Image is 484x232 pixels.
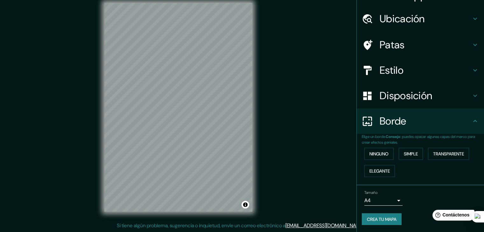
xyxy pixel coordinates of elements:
[364,148,394,160] button: Ninguno
[367,216,396,222] font: Crea tu mapa
[357,32,484,58] div: Patas
[399,148,423,160] button: Simple
[364,190,377,195] font: Tamaño
[404,151,418,157] font: Simple
[364,165,395,177] button: Elegante
[285,222,364,229] a: [EMAIL_ADDRESS][DOMAIN_NAME]
[357,83,484,108] div: Disposición
[357,108,484,134] div: Borde
[369,168,390,174] font: Elegante
[104,3,252,212] canvas: Mapa
[428,148,469,160] button: Transparente
[433,151,464,157] font: Transparente
[369,151,389,157] font: Ninguno
[364,195,403,206] div: A4
[380,89,432,102] font: Disposición
[427,207,477,225] iframe: Lanzador de widgets de ayuda
[362,134,386,139] font: Elige un borde.
[117,222,285,229] font: Si tiene algún problema, sugerencia o inquietud, envíe un correo electrónico a
[380,64,403,77] font: Estilo
[362,213,402,225] button: Crea tu mapa
[364,197,371,204] font: A4
[242,201,249,208] button: Activar o desactivar atribución
[357,6,484,31] div: Ubicación
[380,114,406,128] font: Borde
[380,38,405,51] font: Patas
[362,134,475,145] font: : puedes opacar algunas capas del marco para crear efectos geniales.
[357,58,484,83] div: Estilo
[380,12,425,25] font: Ubicación
[386,134,400,139] font: Consejo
